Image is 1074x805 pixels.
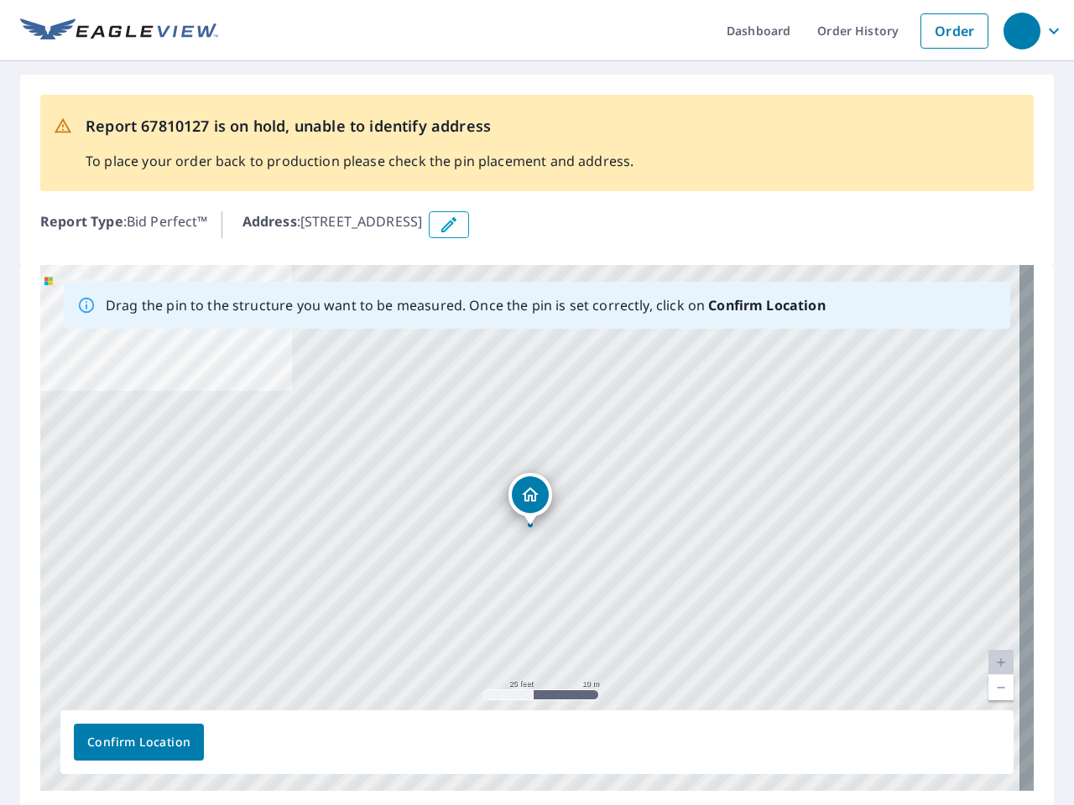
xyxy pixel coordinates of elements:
button: Confirm Location [74,724,204,761]
a: Order [920,13,988,49]
p: : Bid Perfect™ [40,211,208,238]
p: : [STREET_ADDRESS] [242,211,423,238]
a: Current Level 20, Zoom Out [988,675,1014,700]
p: Report 67810127 is on hold, unable to identify address [86,115,633,138]
b: Address [242,212,297,231]
p: Drag the pin to the structure you want to be measured. Once the pin is set correctly, click on [106,295,826,315]
a: Current Level 20, Zoom In Disabled [988,650,1014,675]
span: Confirm Location [87,732,190,753]
p: To place your order back to production please check the pin placement and address. [86,151,633,171]
b: Confirm Location [708,296,825,314]
img: EV Logo [20,18,218,44]
b: Report Type [40,212,123,231]
div: Dropped pin, building 1, Residential property, 6500 43rd St Houston, TX 77092 [508,473,552,525]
